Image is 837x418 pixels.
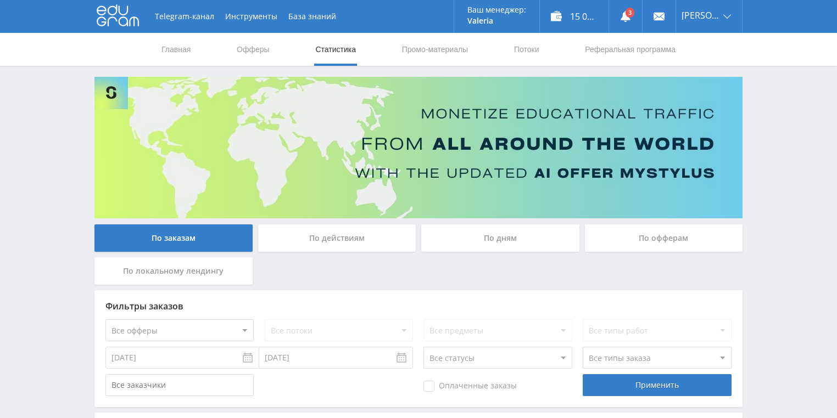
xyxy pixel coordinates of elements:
[421,224,579,252] div: По дням
[258,224,416,252] div: По действиям
[236,33,271,66] a: Офферы
[682,11,720,20] span: [PERSON_NAME]
[94,257,253,285] div: По локальному лендингу
[105,374,254,396] input: Все заказчики
[423,381,517,392] span: Оплаченные заказы
[94,224,253,252] div: По заказам
[583,374,731,396] div: Применить
[94,77,743,218] img: Banner
[314,33,357,66] a: Статистика
[513,33,540,66] a: Потоки
[160,33,192,66] a: Главная
[585,224,743,252] div: По офферам
[584,33,677,66] a: Реферальная программа
[105,301,732,311] div: Фильтры заказов
[401,33,469,66] a: Промо-материалы
[467,16,526,25] p: Valeria
[467,5,526,14] p: Ваш менеджер:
